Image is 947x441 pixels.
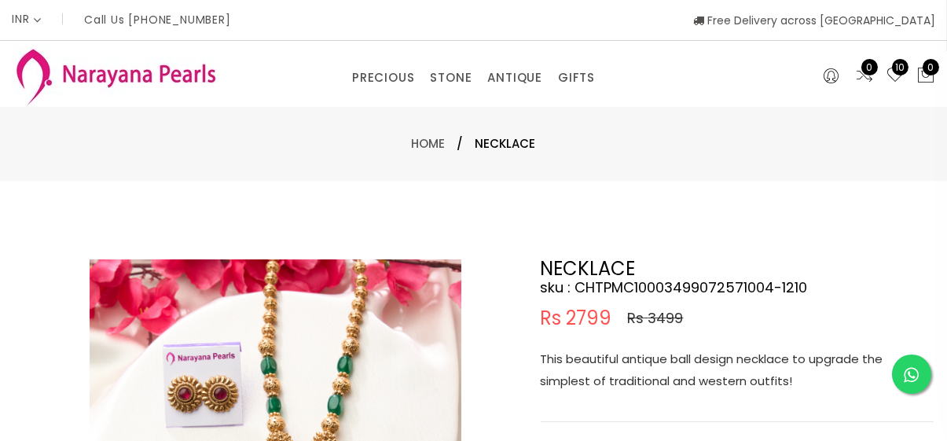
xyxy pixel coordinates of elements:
span: 0 [923,59,939,75]
button: 0 [916,66,935,86]
p: This beautiful antique ball design necklace to upgrade the simplest of traditional and western ou... [541,348,934,392]
span: Free Delivery across [GEOGRAPHIC_DATA] [693,13,935,28]
a: Home [412,135,446,152]
a: 10 [886,66,905,86]
span: 0 [861,59,878,75]
span: 10 [892,59,908,75]
p: Call Us [PHONE_NUMBER] [84,14,231,25]
span: Rs 3499 [628,309,684,328]
a: STONE [430,66,472,90]
a: ANTIQUE [487,66,542,90]
h4: sku : CHTPMC10003499072571004-1210 [541,278,934,297]
span: / [457,134,464,153]
a: 0 [855,66,874,86]
span: NECKLACE [475,134,536,153]
a: PRECIOUS [352,66,414,90]
a: GIFTS [558,66,595,90]
h2: NECKLACE [541,259,934,278]
span: Rs 2799 [541,309,612,328]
